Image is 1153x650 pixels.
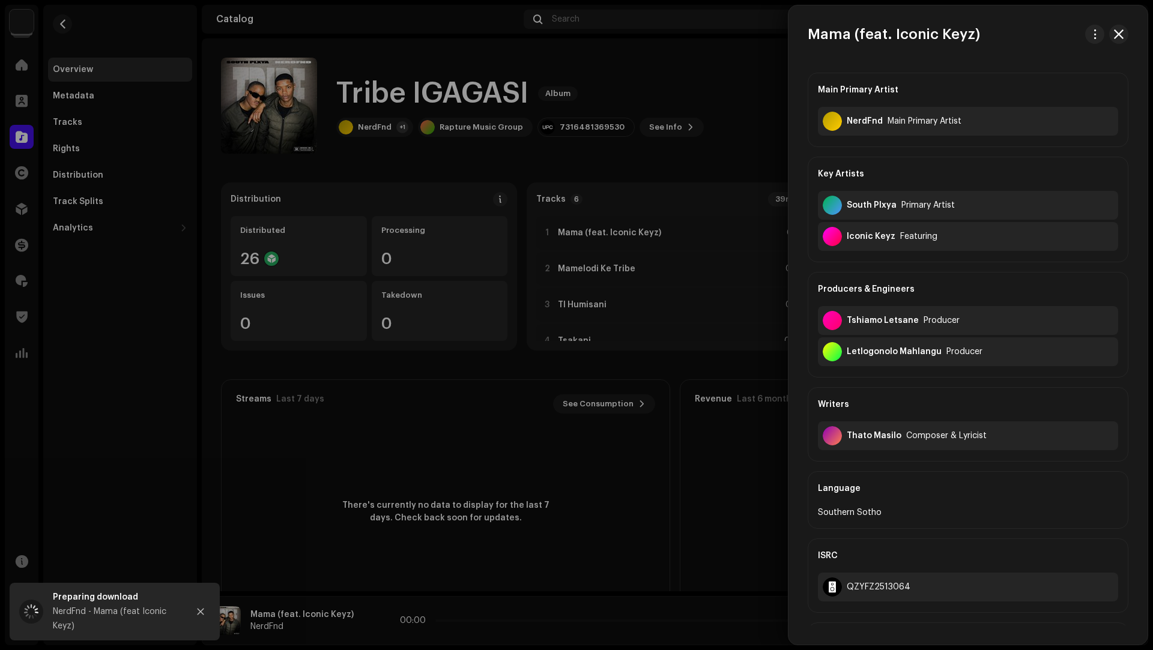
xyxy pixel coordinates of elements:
[888,116,961,126] div: Main Primary Artist
[818,272,1118,306] div: Producers & Engineers
[53,604,179,633] div: NerdFnd - Mama (feat Iconic Keyz)
[901,200,955,210] div: Primary Artist
[847,200,897,210] div: South Plxya
[189,600,213,624] button: Close
[818,505,1118,520] div: Southern Sotho
[818,388,1118,421] div: Writers
[847,431,901,441] div: Thato Masilo
[847,582,910,592] div: QZYFZ2513064
[924,316,960,325] div: Producer
[847,116,883,126] div: NerdFnd
[847,316,919,325] div: Tshiamo Letsane
[818,157,1118,191] div: Key Artists
[53,590,179,604] div: Preparing download
[946,347,982,357] div: Producer
[906,431,987,441] div: Composer & Lyricist
[808,25,980,44] h3: Mama (feat. Iconic Keyz)
[818,539,1118,573] div: ISRC
[900,232,937,241] div: Featuring
[847,347,942,357] div: Letlogonolo Mahlangu
[847,232,895,241] div: Iconic Keyz
[818,73,1118,107] div: Main Primary Artist
[818,472,1118,505] div: Language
